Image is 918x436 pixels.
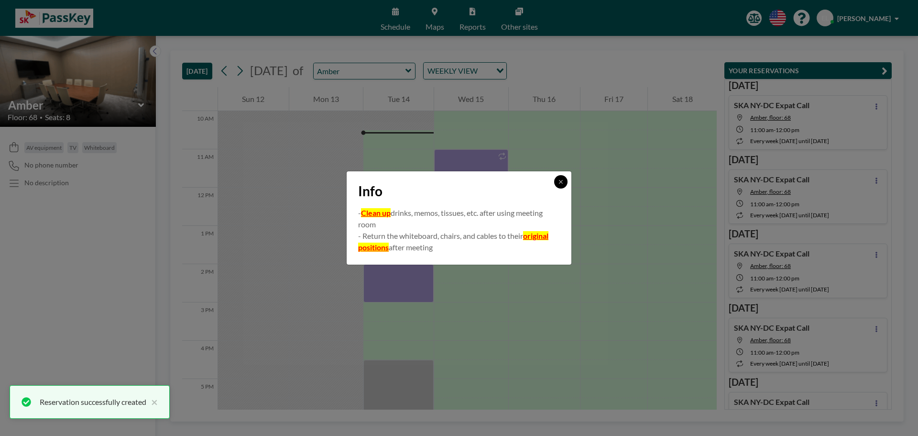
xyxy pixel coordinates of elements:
span: Info [358,183,382,200]
div: Reservation successfully created [40,396,146,408]
u: Clean up [361,208,391,217]
p: - Return the whiteboard, chairs, and cables to their after meeting [358,230,560,253]
button: close [146,396,158,408]
p: - drinks, memos, tissues, etc. after using meeting room [358,207,560,230]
